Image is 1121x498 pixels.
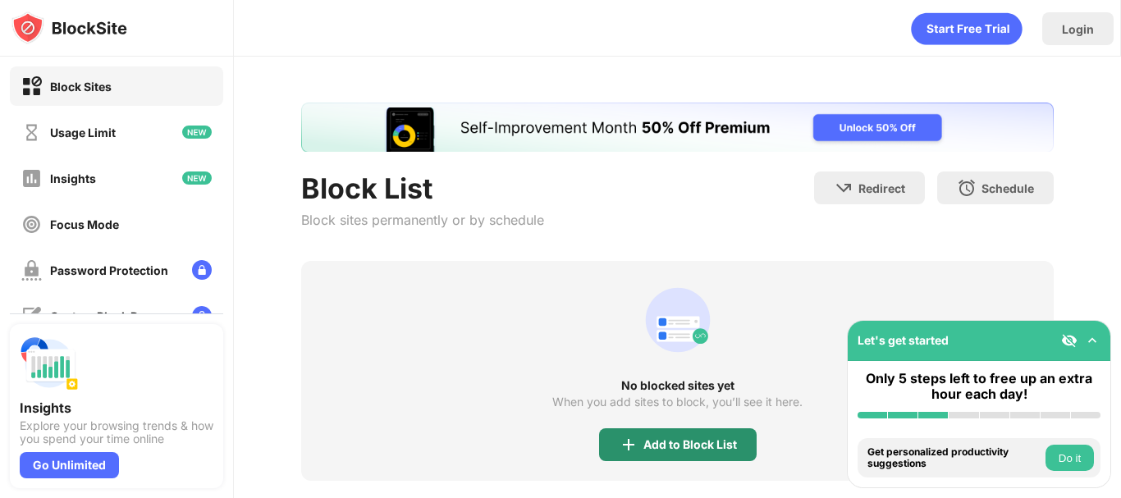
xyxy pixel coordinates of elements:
div: Only 5 steps left to free up an extra hour each day! [858,371,1100,402]
div: Insights [50,171,96,185]
img: customize-block-page-off.svg [21,306,42,327]
div: Login [1062,22,1094,36]
img: new-icon.svg [182,171,212,185]
div: Block sites permanently or by schedule [301,212,544,228]
div: Focus Mode [50,217,119,231]
img: push-insights.svg [20,334,79,393]
img: insights-off.svg [21,168,42,189]
img: omni-setup-toggle.svg [1084,332,1100,349]
div: animation [638,281,717,359]
div: Usage Limit [50,126,116,139]
img: time-usage-off.svg [21,122,42,143]
img: eye-not-visible.svg [1061,332,1078,349]
img: lock-menu.svg [192,260,212,280]
div: Go Unlimited [20,452,119,478]
div: Password Protection [50,263,168,277]
div: Explore your browsing trends & how you spend your time online [20,419,213,445]
div: Get personalized productivity suggestions [867,446,1041,470]
img: logo-blocksite.svg [11,11,127,44]
div: Let's get started [858,333,949,347]
img: block-on.svg [21,76,42,97]
button: Do it [1046,445,1094,471]
div: Redirect [858,181,905,195]
iframe: Banner [301,103,1054,152]
div: animation [911,12,1023,45]
img: new-icon.svg [182,126,212,139]
div: When you add sites to block, you’ll see it here. [552,395,803,409]
img: focus-off.svg [21,214,42,235]
div: Block List [301,171,544,205]
div: Insights [20,400,213,416]
img: lock-menu.svg [192,306,212,326]
div: Block Sites [50,80,112,94]
div: Custom Block Page [50,309,158,323]
div: No blocked sites yet [301,379,1054,392]
div: Add to Block List [643,438,737,451]
img: password-protection-off.svg [21,260,42,281]
div: Schedule [981,181,1034,195]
